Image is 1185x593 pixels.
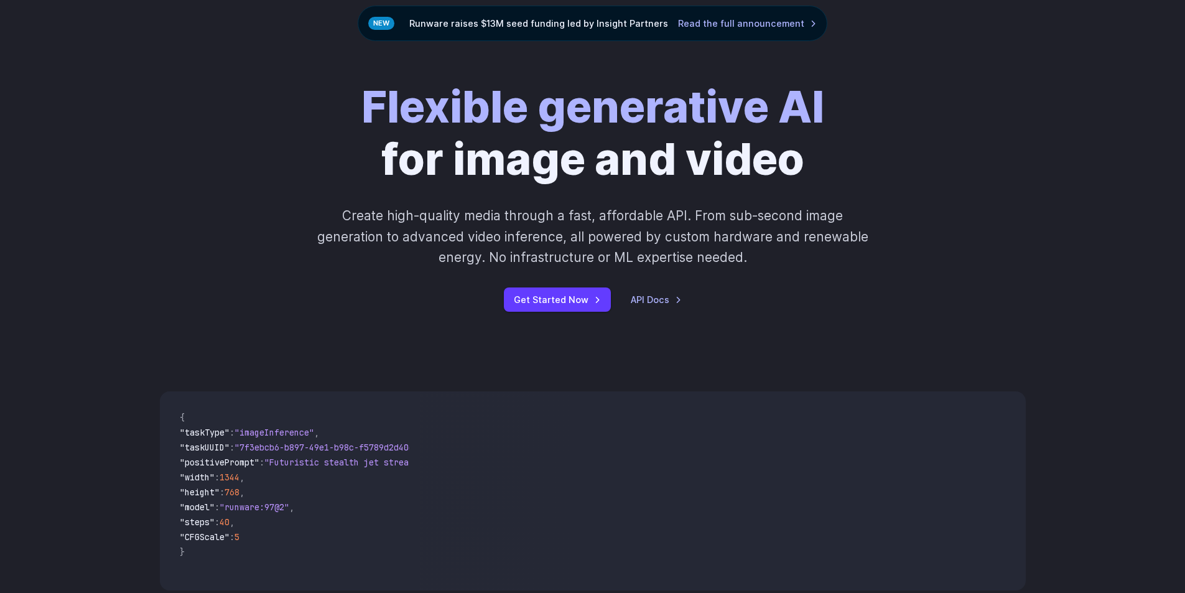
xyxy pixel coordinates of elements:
span: "runware:97@2" [220,502,289,513]
span: , [314,427,319,438]
span: : [259,457,264,468]
strong: Flexible generative AI [361,80,824,133]
span: , [230,516,235,528]
span: "taskType" [180,427,230,438]
a: API Docs [631,292,682,307]
span: , [239,487,244,498]
span: , [239,472,244,483]
span: : [215,516,220,528]
a: Get Started Now [504,287,611,312]
span: "CFGScale" [180,531,230,543]
a: Read the full announcement [678,16,817,30]
span: : [220,487,225,498]
span: "height" [180,487,220,498]
span: : [215,502,220,513]
div: Runware raises $13M seed funding led by Insight Partners [358,6,827,41]
span: "positivePrompt" [180,457,259,468]
span: "7f3ebcb6-b897-49e1-b98c-f5789d2d40d7" [235,442,424,453]
span: : [215,472,220,483]
span: , [289,502,294,513]
h1: for image and video [361,81,824,185]
span: { [180,412,185,423]
span: 40 [220,516,230,528]
span: : [230,442,235,453]
span: "Futuristic stealth jet streaking through a neon-lit cityscape with glowing purple exhaust" [264,457,717,468]
span: "model" [180,502,215,513]
span: "taskUUID" [180,442,230,453]
span: 5 [235,531,239,543]
span: } [180,546,185,558]
p: Create high-quality media through a fast, affordable API. From sub-second image generation to adv... [315,205,870,268]
span: : [230,427,235,438]
span: : [230,531,235,543]
span: 768 [225,487,239,498]
span: "width" [180,472,215,483]
span: "steps" [180,516,215,528]
span: "imageInference" [235,427,314,438]
span: 1344 [220,472,239,483]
